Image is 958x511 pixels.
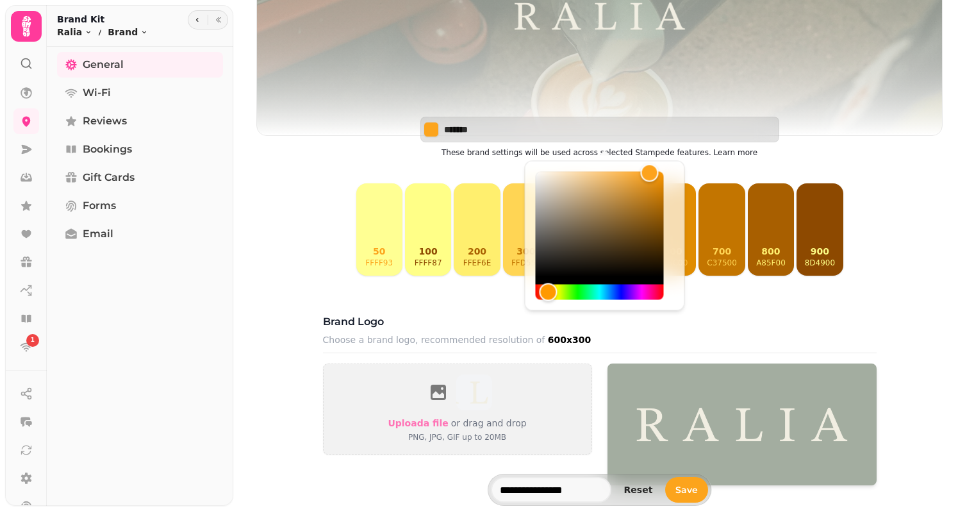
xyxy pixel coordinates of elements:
[707,258,737,268] p: c37500
[405,183,451,276] button: 100ffff87
[756,245,786,258] p: 800
[356,183,402,276] button: 50ffff93
[614,482,663,498] button: Reset
[57,13,148,26] h2: Brand Kit
[57,137,223,162] a: Bookings
[454,183,500,276] button: 200ffef6e
[420,117,779,142] div: Select color
[698,183,745,276] button: 700c37500
[57,193,223,219] a: Forms
[57,52,223,78] a: General
[797,183,843,276] button: 9008d4900
[536,285,664,300] div: Hue
[47,47,233,506] nav: Tabs
[665,477,708,503] button: Save
[13,334,39,360] a: 1
[548,335,591,345] b: 600x300
[57,221,223,247] a: Email
[624,485,653,494] span: Reset
[463,258,491,268] p: ffef6e
[415,258,442,268] p: ffff87
[83,57,124,72] span: General
[748,183,794,276] button: 800a85f00
[83,198,116,214] span: Forms
[83,85,111,101] span: Wi-Fi
[323,314,600,330] h3: Brand logo
[456,374,492,410] img: aHR0cHM6Ly9maWxlcy5zdGFtcGVkZS5haS8wMzEyYTBmMi0zNjFmLTExZWEtOTQ3Mi0wNmE0ZDY1OTcxNjAvbWVkaWEvZTUzZ...
[83,142,132,157] span: Bookings
[675,485,698,494] span: Save
[503,183,549,276] button: 300ffd554
[536,172,664,277] div: Color
[449,415,527,431] p: or drag and drop
[707,245,737,258] p: 700
[420,145,779,160] p: These brand settings will be used across selected Stampede features.
[31,336,35,345] span: 1
[365,258,393,268] p: ffff93
[805,258,835,268] p: 8d4900
[57,26,148,38] nav: breadcrumb
[388,431,526,444] p: PNG, JPG, GIF up to 20MB
[57,165,223,190] a: Gift Cards
[511,258,541,268] p: ffd554
[463,245,491,258] p: 200
[388,418,448,428] span: Upload a file
[57,26,92,38] button: Ralia
[83,113,127,129] span: Reviews
[57,26,82,38] span: Ralia
[365,245,393,258] p: 50
[57,80,223,106] a: Wi-Fi
[83,226,113,242] span: Email
[83,170,135,185] span: Gift Cards
[805,245,835,258] p: 900
[57,108,223,134] a: Reviews
[714,148,757,157] a: Learn more
[323,332,600,348] p: Choose a brand logo, recommended resolution of
[108,26,148,38] button: Brand
[511,245,541,258] p: 300
[415,245,442,258] p: 100
[607,364,877,485] img: brand-header
[756,258,786,268] p: a85f00
[424,122,439,137] button: Select color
